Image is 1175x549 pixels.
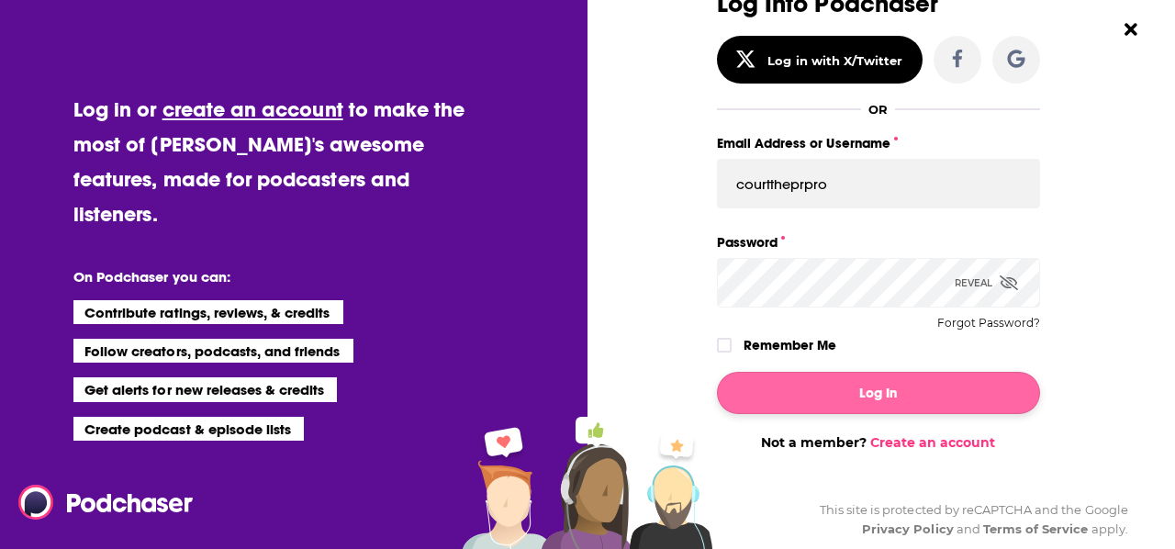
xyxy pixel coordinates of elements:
[18,485,180,520] a: Podchaser - Follow, Share and Rate Podcasts
[1113,12,1148,47] button: Close Button
[73,300,343,324] li: Contribute ratings, reviews, & credits
[955,258,1018,308] div: Reveal
[717,434,1040,451] div: Not a member?
[744,333,836,357] label: Remember Me
[983,521,1089,536] a: Terms of Service
[868,102,888,117] div: OR
[717,230,1040,254] label: Password
[73,417,304,441] li: Create podcast & episode lists
[162,96,343,122] a: create an account
[73,268,441,286] li: On Podchaser you can:
[717,372,1040,414] button: Log In
[870,434,995,451] a: Create an account
[805,500,1128,539] div: This site is protected by reCAPTCHA and the Google and apply.
[18,485,195,520] img: Podchaser - Follow, Share and Rate Podcasts
[937,317,1040,330] button: Forgot Password?
[73,339,353,363] li: Follow creators, podcasts, and friends
[862,521,954,536] a: Privacy Policy
[767,53,902,68] div: Log in with X/Twitter
[717,131,1040,155] label: Email Address or Username
[717,36,923,84] button: Log in with X/Twitter
[717,159,1040,208] input: Email Address or Username
[73,377,337,401] li: Get alerts for new releases & credits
